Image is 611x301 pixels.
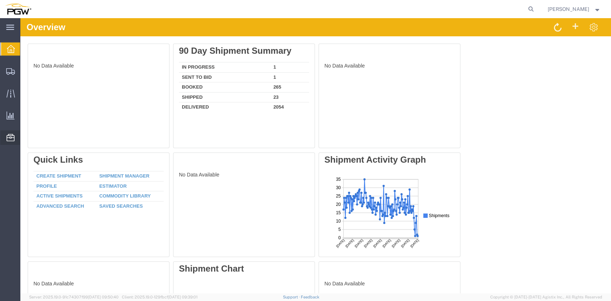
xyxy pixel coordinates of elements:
a: Commodity Library [79,175,131,180]
div: No Data Available [159,153,289,235]
text: Sent To Bid [104,32,127,37]
text: Shipments [104,39,125,44]
td: Sent To Bid [159,54,250,64]
a: Support [283,295,301,299]
a: Shipment Manager [79,155,129,160]
span: Copyright © [DATE]-[DATE] Agistix Inc., All Rights Reserved [490,294,602,300]
text: [DATE] [29,64,39,74]
img: logo [5,4,31,15]
text: [DATE] [11,64,21,74]
td: 1 [250,54,289,64]
div: No Data Available [304,44,434,126]
text: In-Transit [104,46,123,51]
td: Shipped [159,74,250,84]
a: Estimator [79,165,106,171]
text: 30 [12,11,17,16]
a: Feedback [301,295,319,299]
text: Delivered [104,53,123,58]
text: 15 [12,36,17,41]
text: [DATE] [48,64,58,74]
text: [DATE] [85,64,95,74]
a: Saved Searches [79,185,123,191]
div: Shipment Chart [159,245,289,256]
text: 5 [14,53,16,58]
span: Client: 2025.19.0-129fbcf [122,295,197,299]
text: 20 [12,28,17,33]
text: [DATE] [67,64,76,74]
td: Booked [159,64,250,74]
td: 265 [250,64,289,74]
text: [DATE] [20,64,30,74]
text: 10 [12,44,17,49]
a: Active Shipments [16,175,62,180]
text: 0 [14,61,16,66]
td: 2054 [250,84,289,93]
div: Shipment Activity Graph [304,137,434,147]
text: [DATE] [57,64,67,74]
span: [DATE] 09:39:01 [168,295,197,299]
text: [DATE] [39,64,49,74]
a: Profile [16,165,36,171]
a: Advanced Search [16,185,64,191]
td: 23 [250,74,289,84]
text: 35 [12,3,17,8]
div: 90 Day Shipment Summary [159,28,289,38]
td: In Progress [159,44,250,54]
text: In Progress [104,25,127,30]
iframe: FS Legacy Container [20,18,611,293]
text: [DATE] [76,64,86,74]
span: Brandy Shannon [548,5,589,13]
button: [PERSON_NAME] [547,5,601,13]
text: 25 [12,19,17,24]
span: [DATE] 09:50:40 [88,295,119,299]
a: Create Shipment [16,155,61,160]
td: 1 [250,44,289,54]
div: Quick Links [13,137,143,147]
span: Server: 2025.19.0-91c74307f99 [29,295,119,299]
td: Delivered [159,84,250,93]
text: Booked [104,39,119,44]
